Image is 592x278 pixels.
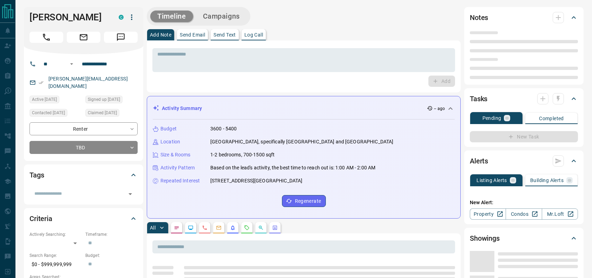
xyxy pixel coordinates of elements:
h2: Tasks [470,93,487,104]
p: -- ago [434,105,445,112]
svg: Requests [244,225,250,231]
p: Actively Searching: [29,231,82,238]
div: Renter [29,122,138,135]
div: Tags [29,167,138,183]
button: Open [125,189,135,199]
p: Add Note [150,32,171,37]
p: All [150,225,156,230]
p: Budget [160,125,177,132]
div: Sun Aug 10 2025 [85,109,138,119]
span: Claimed [DATE] [88,109,117,116]
div: Sun Aug 10 2025 [29,96,82,105]
p: Log Call [244,32,263,37]
h1: [PERSON_NAME] [29,12,108,23]
h2: Tags [29,169,44,181]
div: Showings [470,230,578,247]
span: Call [29,32,63,43]
svg: Email Verified [39,80,44,85]
h2: Criteria [29,213,52,224]
p: Pending [482,116,501,121]
div: Sun Aug 10 2025 [29,109,82,119]
span: Contacted [DATE] [32,109,65,116]
div: Notes [470,9,578,26]
p: $0 - $999,999,999 [29,259,82,270]
p: Send Email [180,32,205,37]
p: New Alert: [470,199,578,206]
span: Email [67,32,100,43]
p: Completed [539,116,564,121]
div: Tasks [470,90,578,107]
svg: Notes [174,225,179,231]
p: Building Alerts [530,178,564,183]
a: Mr.Loft [542,208,578,220]
svg: Opportunities [258,225,264,231]
a: Property [470,208,506,220]
p: Size & Rooms [160,151,191,159]
p: Activity Summary [162,105,202,112]
p: Search Range: [29,252,82,259]
p: Location [160,138,180,146]
button: Timeline [150,11,193,22]
p: 1-2 bedrooms, 700-1500 sqft [210,151,275,159]
a: Condos [506,208,542,220]
svg: Agent Actions [272,225,278,231]
h2: Alerts [470,155,488,167]
h2: Notes [470,12,488,23]
p: 3600 - 5400 [210,125,237,132]
p: Timeframe: [85,231,138,238]
svg: Calls [202,225,208,231]
button: Campaigns [196,11,247,22]
p: [STREET_ADDRESS][GEOGRAPHIC_DATA] [210,177,302,185]
span: Active [DATE] [32,96,57,103]
svg: Emails [216,225,222,231]
svg: Listing Alerts [230,225,236,231]
p: Activity Pattern [160,164,195,172]
div: TBD [29,141,138,154]
button: Regenerate [282,195,326,207]
span: Message [104,32,138,43]
p: Listing Alerts [476,178,507,183]
div: Sat Apr 03 2021 [85,96,138,105]
div: Criteria [29,210,138,227]
svg: Lead Browsing Activity [188,225,193,231]
h2: Showings [470,233,500,244]
p: Send Text [213,32,236,37]
p: [GEOGRAPHIC_DATA], specifically [GEOGRAPHIC_DATA] and [GEOGRAPHIC_DATA] [210,138,393,146]
button: Open [67,60,76,68]
div: condos.ca [119,15,124,20]
a: [PERSON_NAME][EMAIL_ADDRESS][DOMAIN_NAME] [48,76,128,89]
div: Activity Summary-- ago [153,102,455,115]
p: Based on the lead's activity, the best time to reach out is: 1:00 AM - 2:00 AM [210,164,375,172]
p: Budget: [85,252,138,259]
p: Repeated Interest [160,177,200,185]
div: Alerts [470,153,578,169]
span: Signed up [DATE] [88,96,120,103]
